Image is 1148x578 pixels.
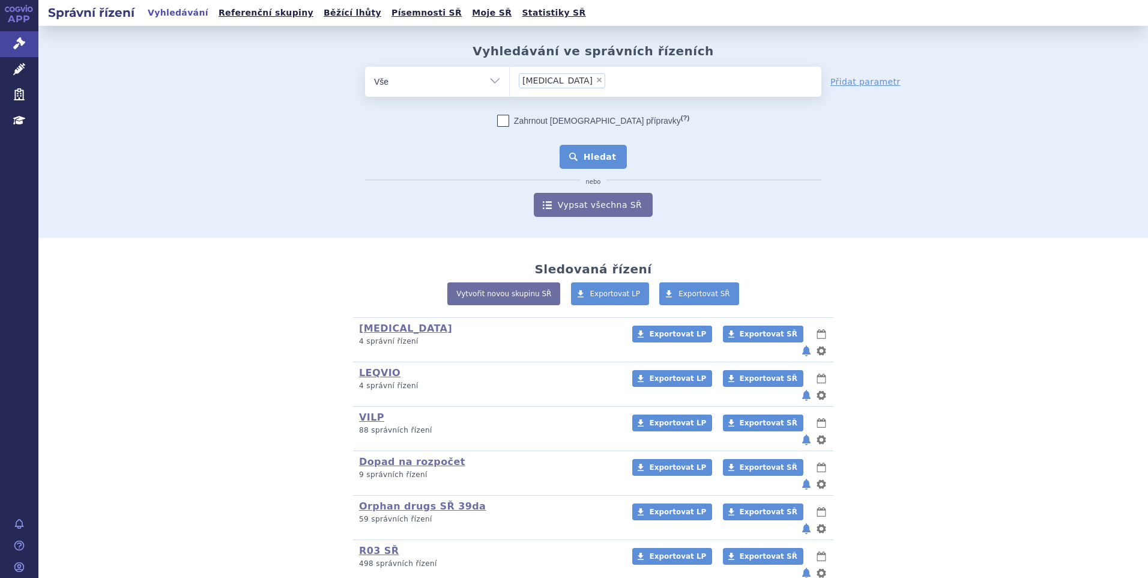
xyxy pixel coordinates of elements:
h2: Vyhledávání ve správních řízeních [473,44,714,58]
p: 59 správních řízení [359,514,617,525]
i: nebo [580,178,607,186]
span: Exportovat LP [649,508,706,516]
button: lhůty [815,460,827,475]
a: Exportovat SŘ [723,459,803,476]
a: VILP [359,412,384,423]
a: Exportovat SŘ [723,503,803,520]
abbr: (?) [681,114,689,122]
p: 9 správních řízení [359,470,617,480]
a: Exportovat LP [632,548,712,565]
button: notifikace [800,344,812,358]
a: Dopad na rozpočet [359,456,465,467]
input: [MEDICAL_DATA] [609,73,659,88]
a: Orphan drugs SŘ 39da [359,500,486,512]
a: Vypsat všechna SŘ [534,193,653,217]
span: Exportovat SŘ [740,374,797,383]
button: lhůty [815,416,827,430]
button: nastavení [815,344,827,358]
a: Statistiky SŘ [518,5,589,21]
button: lhůty [815,371,827,386]
span: [MEDICAL_DATA] [522,76,593,85]
span: Exportovat LP [649,552,706,561]
a: Vyhledávání [144,5,212,21]
a: R03 SŘ [359,545,399,556]
a: Exportovat LP [632,326,712,342]
button: notifikace [800,433,812,447]
span: Exportovat SŘ [740,552,797,561]
a: Exportovat SŘ [723,326,803,342]
button: nastavení [815,433,827,447]
label: Zahrnout [DEMOGRAPHIC_DATA] přípravky [497,115,689,127]
p: 88 správních řízení [359,425,617,436]
button: nastavení [815,522,827,536]
a: Exportovat LP [571,282,650,305]
span: Exportovat SŘ [740,463,797,472]
p: 4 správní řízení [359,381,617,391]
span: × [596,76,603,84]
a: Exportovat SŘ [659,282,739,305]
h2: Sledovaná řízení [534,262,651,276]
span: Exportovat SŘ [740,419,797,427]
button: lhůty [815,327,827,341]
button: Hledat [560,145,627,169]
button: lhůty [815,549,827,564]
a: Exportovat LP [632,459,712,476]
p: 498 správních řízení [359,559,617,569]
h2: Správní řízení [38,4,144,21]
a: Přidat parametr [830,76,901,88]
span: Exportovat LP [649,419,706,427]
button: nastavení [815,477,827,491]
button: notifikace [800,477,812,491]
a: Exportovat SŘ [723,415,803,431]
span: Exportovat LP [649,374,706,383]
a: [MEDICAL_DATA] [359,323,452,334]
span: Exportovat SŘ [740,330,797,338]
span: Exportovat LP [649,463,706,472]
button: nastavení [815,388,827,403]
span: Exportovat SŘ [678,290,730,298]
button: notifikace [800,388,812,403]
a: Moje SŘ [468,5,515,21]
a: Písemnosti SŘ [388,5,465,21]
span: Exportovat LP [590,290,641,298]
p: 4 správní řízení [359,336,617,347]
a: Exportovat LP [632,503,712,520]
a: Referenční skupiny [215,5,317,21]
a: Exportovat LP [632,370,712,387]
a: Exportovat LP [632,415,712,431]
button: notifikace [800,522,812,536]
a: Běžící lhůty [320,5,385,21]
span: Exportovat LP [649,330,706,338]
a: Vytvořit novou skupinu SŘ [447,282,560,305]
button: lhůty [815,505,827,519]
a: LEQVIO [359,367,400,379]
span: Exportovat SŘ [740,508,797,516]
a: Exportovat SŘ [723,370,803,387]
a: Exportovat SŘ [723,548,803,565]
